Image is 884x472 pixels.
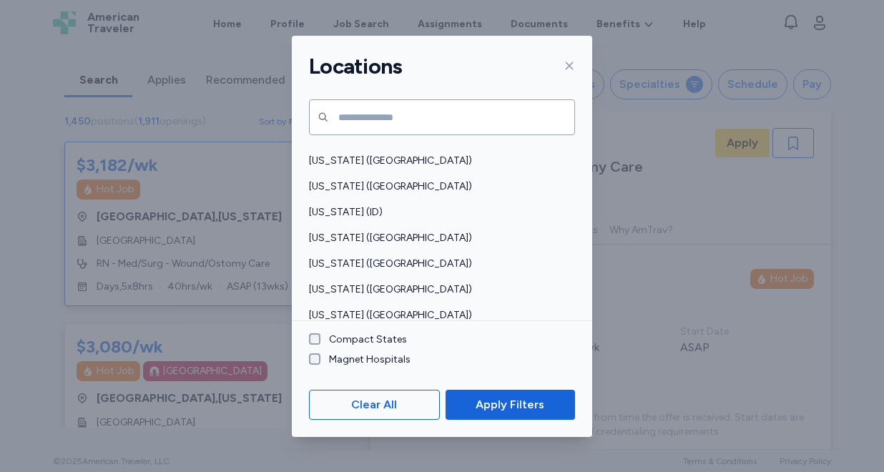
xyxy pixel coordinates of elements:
[351,396,397,413] span: Clear All
[309,257,566,271] span: [US_STATE] ([GEOGRAPHIC_DATA])
[309,308,566,323] span: [US_STATE] ([GEOGRAPHIC_DATA])
[309,205,566,220] span: [US_STATE] (ID)
[320,333,407,347] label: Compact States
[309,282,566,297] span: [US_STATE] ([GEOGRAPHIC_DATA])
[309,53,402,80] h1: Locations
[309,390,440,420] button: Clear All
[446,390,575,420] button: Apply Filters
[309,154,566,168] span: [US_STATE] ([GEOGRAPHIC_DATA])
[320,353,411,367] label: Magnet Hospitals
[309,231,566,245] span: [US_STATE] ([GEOGRAPHIC_DATA])
[309,180,566,194] span: [US_STATE] ([GEOGRAPHIC_DATA])
[476,396,544,413] span: Apply Filters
